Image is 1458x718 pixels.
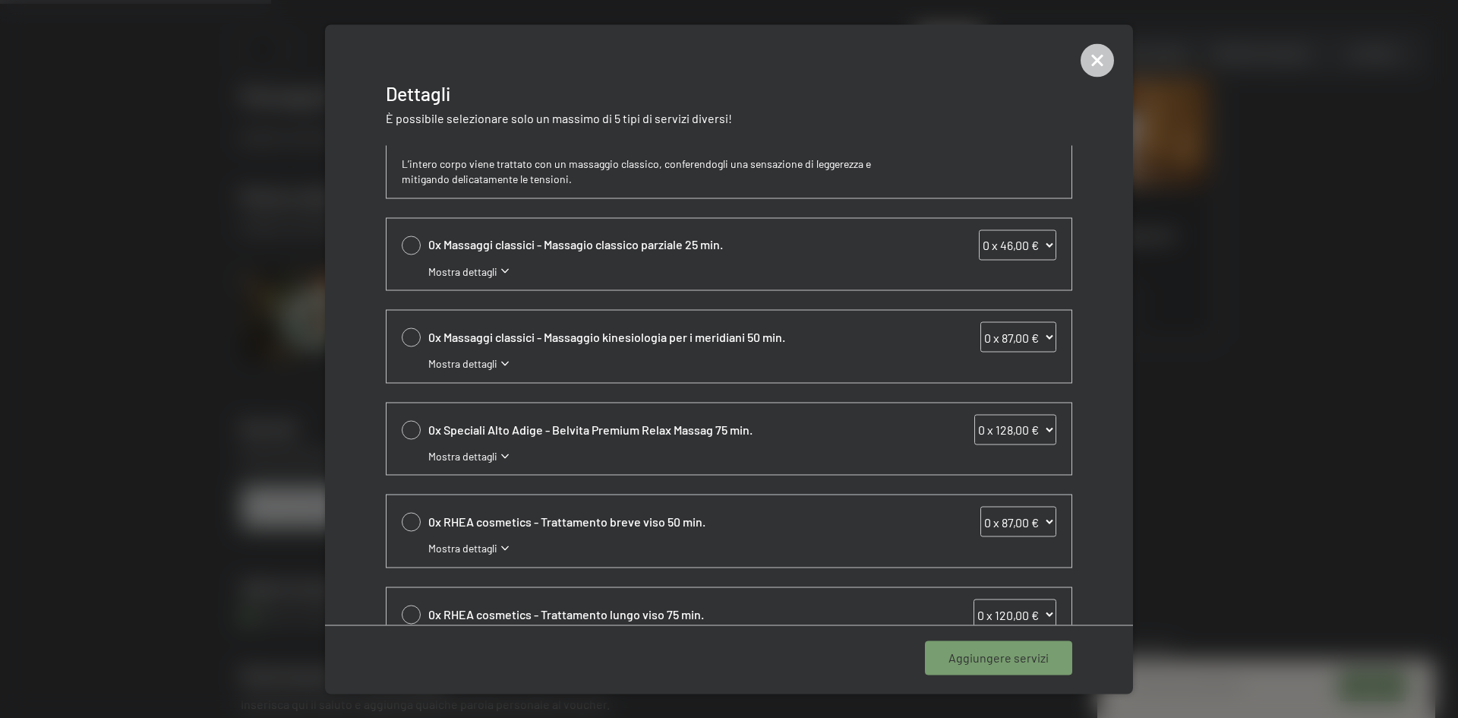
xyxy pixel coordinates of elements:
[428,514,899,530] span: 0x RHEA cosmetics - Trattamento breve viso 50 min.
[948,650,1049,666] span: Aggiungere servizi
[428,448,497,463] span: Mostra dettagli
[428,421,899,438] span: 0x Speciali Alto Adige - Belvita Premium Relax Massag 75 min.
[428,329,899,346] span: 0x Massaggi classici - Massaggio kinesiologia per i meridiani 50 min.
[428,541,497,556] span: Mostra dettagli
[402,157,893,186] p: L’intero corpo viene trattato con un massaggio classico, conferendogli una sensazione di leggerez...
[386,109,1072,126] p: È possibile selezionare solo un massimo di 5 tipi di servizi diversi!
[428,356,497,372] span: Mostra dettagli
[428,236,899,253] span: 0x Massaggi classici - Massagio classico parziale 25 min.
[386,81,450,104] span: Dettagli
[428,606,899,622] span: 0x RHEA cosmetics - Trattamento lungo viso 75 min.
[428,264,497,279] span: Mostra dettagli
